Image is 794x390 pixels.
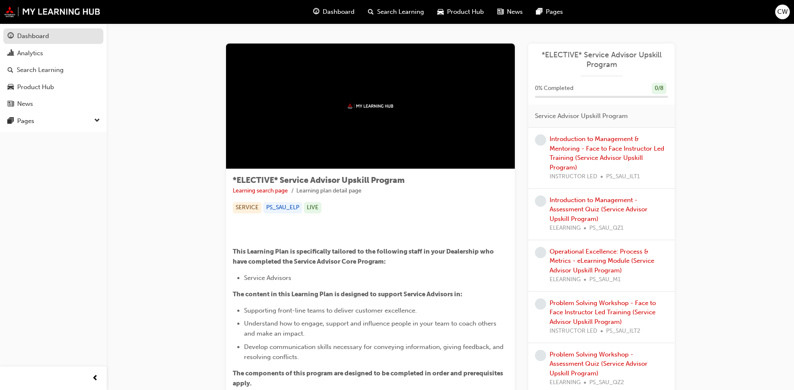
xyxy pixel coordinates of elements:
div: News [17,99,33,109]
span: news-icon [497,7,504,17]
a: car-iconProduct Hub [431,3,491,21]
a: Operational Excellence: Process & Metrics - eLearning Module (Service Advisor Upskill Program) [550,248,654,274]
span: Search Learning [377,7,424,17]
a: News [3,96,103,112]
span: learningRecordVerb_NONE-icon [535,247,546,258]
a: *ELECTIVE* Service Advisor Upskill Program [535,50,668,69]
button: CW [775,5,790,19]
span: learningRecordVerb_NONE-icon [535,350,546,361]
a: guage-iconDashboard [306,3,361,21]
a: Dashboard [3,28,103,44]
span: Understand how to engage, support and influence people in your team to coach others and make an i... [244,320,498,337]
span: chart-icon [8,50,14,57]
span: Dashboard [323,7,355,17]
span: CW [777,7,788,17]
span: prev-icon [92,373,98,384]
img: mmal [347,103,393,109]
span: news-icon [8,100,14,108]
span: News [507,7,523,17]
button: Pages [3,113,103,129]
a: Analytics [3,46,103,61]
span: Product Hub [447,7,484,17]
img: mmal [4,6,100,17]
span: INSTRUCTOR LED [550,326,597,336]
span: Pages [546,7,563,17]
span: learningRecordVerb_NONE-icon [535,195,546,207]
div: PS_SAU_ELP [263,202,302,213]
a: Introduction to Management - Assessment Quiz (Service Advisor Upskill Program) [550,196,648,223]
span: This Learning Plan is specifically tailored to the following staff in your Dealership who have co... [233,248,495,265]
span: learningRecordVerb_NONE-icon [535,298,546,310]
span: PS_SAU_ILT1 [606,172,640,182]
div: Search Learning [17,65,64,75]
span: Service Advisor Upskill Program [535,111,628,121]
a: Problem Solving Workshop - Assessment Quiz (Service Advisor Upskill Program) [550,351,648,377]
div: Analytics [17,49,43,58]
div: Dashboard [17,31,49,41]
button: DashboardAnalyticsSearch LearningProduct HubNews [3,27,103,113]
span: PS_SAU_QZ1 [589,223,624,233]
a: Introduction to Management & Mentoring - Face to Face Instructor Led Training (Service Advisor Up... [550,135,664,171]
div: SERVICE [233,202,262,213]
span: Service Advisors [244,274,291,282]
a: news-iconNews [491,3,529,21]
span: guage-icon [313,7,319,17]
span: learningRecordVerb_NONE-icon [535,134,546,146]
span: search-icon [8,67,13,74]
a: Search Learning [3,62,103,78]
span: *ELECTIVE* Service Advisor Upskill Program [233,175,405,185]
li: Learning plan detail page [296,186,362,196]
span: car-icon [437,7,444,17]
span: ELEARNING [550,223,581,233]
div: Product Hub [17,82,54,92]
div: LIVE [304,202,321,213]
a: Learning search page [233,187,288,194]
span: ELEARNING [550,275,581,285]
span: pages-icon [8,118,14,125]
span: car-icon [8,84,14,91]
span: PS_SAU_QZ2 [589,378,624,387]
span: Develop communication skills necessary for conveying information, giving feedback, and resolving ... [244,343,505,361]
span: PS_SAU_M1 [589,275,621,285]
a: Problem Solving Workshop - Face to Face Instructor Led Training (Service Advisor Upskill Program) [550,299,656,326]
span: ELEARNING [550,378,581,387]
span: guage-icon [8,33,14,40]
span: search-icon [368,7,374,17]
span: The content in this Learning Plan is designed to support Service Advisors in: [233,290,463,298]
a: search-iconSearch Learning [361,3,431,21]
span: PS_SAU_ILT2 [606,326,640,336]
div: 0 / 8 [652,83,666,94]
span: pages-icon [536,7,542,17]
span: 0 % Completed [535,84,573,93]
div: Pages [17,116,34,126]
span: Supporting front-line teams to deliver customer excellence. [244,307,417,314]
span: INSTRUCTOR LED [550,172,597,182]
span: The components of this program are designed to be completed in order and prerequisites apply. [233,369,504,387]
span: down-icon [94,115,100,126]
a: pages-iconPages [529,3,570,21]
a: Product Hub [3,80,103,95]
